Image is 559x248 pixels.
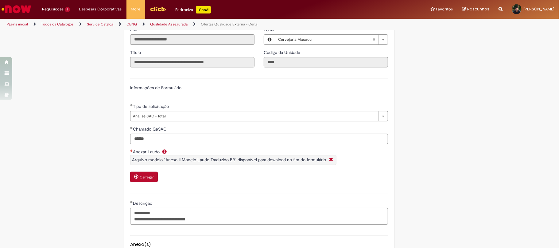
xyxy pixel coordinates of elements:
[130,27,142,32] span: Somente leitura - Email
[130,242,388,247] h5: Anexo(s)
[130,85,181,90] label: Informações de Formulário
[130,149,133,152] span: Necessários
[132,157,326,162] span: Arquivo modelo "Anexo II Modelo Laudo Traduzido BR" disponível para download no fim do formulário
[264,27,275,32] span: Local
[133,126,168,132] span: Chamado GeSAC
[126,22,137,27] a: CENG
[150,4,166,13] img: click_logo_yellow_360x200.png
[150,22,188,27] a: Qualidade Assegurada
[462,6,489,12] a: Rascunhos
[264,50,301,55] span: Somente leitura - Código da Unidade
[264,57,388,67] input: Código da Unidade
[176,6,211,13] div: Padroniza
[140,175,154,180] small: Carregar
[133,111,375,121] span: Análise SAC - Total
[65,7,70,12] span: 4
[436,6,453,12] span: Favoritos
[1,3,32,15] img: ServiceNow
[130,34,254,45] input: Email
[7,22,28,27] a: Página inicial
[130,201,133,203] span: Obrigatório Preenchido
[130,172,158,182] button: Carregar anexo de Anexar Laudo Required
[278,35,372,44] span: Cervejaria Macacu
[161,149,168,154] span: Ajuda para Anexar Laudo
[5,19,368,30] ul: Trilhas de página
[328,157,335,163] i: Fechar More information Por question_anexar_laudo
[133,104,170,109] span: Tipo de solicitação
[41,22,74,27] a: Todos os Catálogos
[264,49,301,55] label: Somente leitura - Código da Unidade
[133,200,153,206] span: Descrição
[130,134,388,144] input: Chamado GeSAC
[201,22,257,27] a: Ofertas Qualidade Externa - Ceng
[467,6,489,12] span: Rascunhos
[275,35,388,44] a: Cervejaria MacacuLimpar campo Local
[42,6,64,12] span: Requisições
[196,6,211,13] p: +GenAi
[130,49,142,55] label: Somente leitura - Título
[264,35,275,44] button: Local, Visualizar este registro Cervejaria Macacu
[131,6,141,12] span: More
[130,208,388,225] textarea: Descrição
[130,127,133,129] span: Obrigatório Preenchido
[133,149,161,155] span: Anexar Laudo
[130,104,133,106] span: Obrigatório Preenchido
[87,22,113,27] a: Service Catalog
[369,35,378,44] abbr: Limpar campo Local
[523,6,554,12] span: [PERSON_NAME]
[130,57,254,67] input: Título
[130,50,142,55] span: Somente leitura - Título
[79,6,122,12] span: Despesas Corporativas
